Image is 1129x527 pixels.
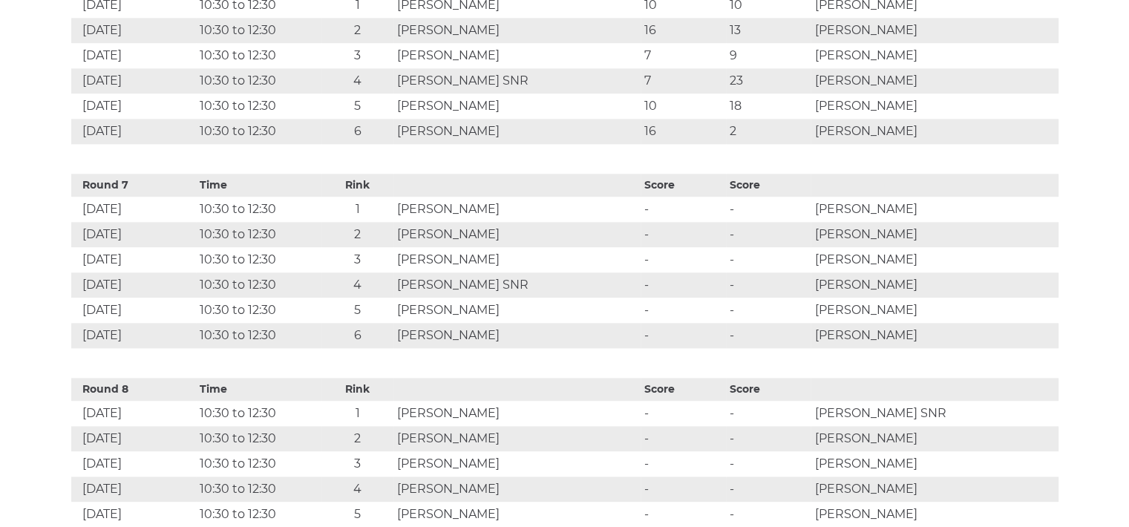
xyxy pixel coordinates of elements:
td: - [641,247,726,272]
th: Score [726,378,811,401]
td: 2 [726,119,811,144]
td: [PERSON_NAME] [393,323,641,348]
td: - [641,401,726,426]
td: - [641,426,726,451]
td: [PERSON_NAME] [811,247,1058,272]
td: [PERSON_NAME] [393,222,641,247]
td: [DATE] [71,222,197,247]
td: [PERSON_NAME] [811,502,1058,527]
td: - [726,451,811,477]
td: [PERSON_NAME] SNR [393,272,641,298]
td: [DATE] [71,502,197,527]
td: [DATE] [71,197,197,222]
td: - [726,222,811,247]
td: [DATE] [71,247,197,272]
td: 10:30 to 12:30 [196,222,321,247]
td: - [726,247,811,272]
td: - [641,451,726,477]
td: [PERSON_NAME] [393,197,641,222]
td: [DATE] [71,119,197,144]
td: 16 [641,119,726,144]
th: Score [641,378,726,401]
td: 4 [321,68,393,94]
td: [PERSON_NAME] [393,119,641,144]
td: [PERSON_NAME] [811,119,1058,144]
td: - [641,222,726,247]
td: [DATE] [71,477,197,502]
td: [PERSON_NAME] [393,94,641,119]
td: 2 [321,222,393,247]
td: [PERSON_NAME] [811,68,1058,94]
td: 5 [321,502,393,527]
td: [PERSON_NAME] [393,426,641,451]
th: Rink [321,174,393,197]
td: - [726,197,811,222]
td: [PERSON_NAME] [811,222,1058,247]
td: - [726,272,811,298]
td: 10:30 to 12:30 [196,298,321,323]
td: 10:30 to 12:30 [196,197,321,222]
td: 10:30 to 12:30 [196,401,321,426]
td: [PERSON_NAME] [393,401,641,426]
td: - [726,298,811,323]
td: 10:30 to 12:30 [196,68,321,94]
td: [PERSON_NAME] [811,451,1058,477]
td: - [641,298,726,323]
td: [DATE] [71,426,197,451]
td: [PERSON_NAME] [811,94,1058,119]
td: [PERSON_NAME] [393,247,641,272]
td: [PERSON_NAME] [393,18,641,43]
td: - [726,502,811,527]
td: [PERSON_NAME] [393,477,641,502]
td: [DATE] [71,18,197,43]
th: Score [641,174,726,197]
td: 5 [321,298,393,323]
td: - [641,502,726,527]
td: [PERSON_NAME] [393,43,641,68]
td: 13 [726,18,811,43]
th: Rink [321,378,393,401]
td: 16 [641,18,726,43]
th: Time [196,174,321,197]
td: [DATE] [71,323,197,348]
td: 23 [726,68,811,94]
td: 9 [726,43,811,68]
td: - [726,401,811,426]
td: [DATE] [71,298,197,323]
td: 10:30 to 12:30 [196,43,321,68]
td: 2 [321,18,393,43]
td: 10:30 to 12:30 [196,94,321,119]
td: 3 [321,247,393,272]
td: 10 [641,94,726,119]
td: 1 [321,401,393,426]
td: [DATE] [71,272,197,298]
td: 5 [321,94,393,119]
td: [DATE] [71,94,197,119]
th: Time [196,378,321,401]
td: [PERSON_NAME] [811,323,1058,348]
td: [PERSON_NAME] SNR [393,68,641,94]
td: - [726,426,811,451]
td: - [641,323,726,348]
td: [PERSON_NAME] [811,298,1058,323]
td: 10:30 to 12:30 [196,451,321,477]
th: Round 8 [71,378,197,401]
td: [PERSON_NAME] [811,18,1058,43]
td: 4 [321,272,393,298]
th: Round 7 [71,174,197,197]
td: 10:30 to 12:30 [196,18,321,43]
td: 2 [321,426,393,451]
td: [DATE] [71,43,197,68]
td: 10:30 to 12:30 [196,323,321,348]
td: [PERSON_NAME] [811,43,1058,68]
td: [PERSON_NAME] [393,502,641,527]
td: [PERSON_NAME] [393,298,641,323]
td: 10:30 to 12:30 [196,477,321,502]
td: 7 [641,68,726,94]
td: 3 [321,43,393,68]
td: - [726,477,811,502]
td: - [641,272,726,298]
td: [PERSON_NAME] [811,477,1058,502]
td: [PERSON_NAME] SNR [811,401,1058,426]
td: 1 [321,197,393,222]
